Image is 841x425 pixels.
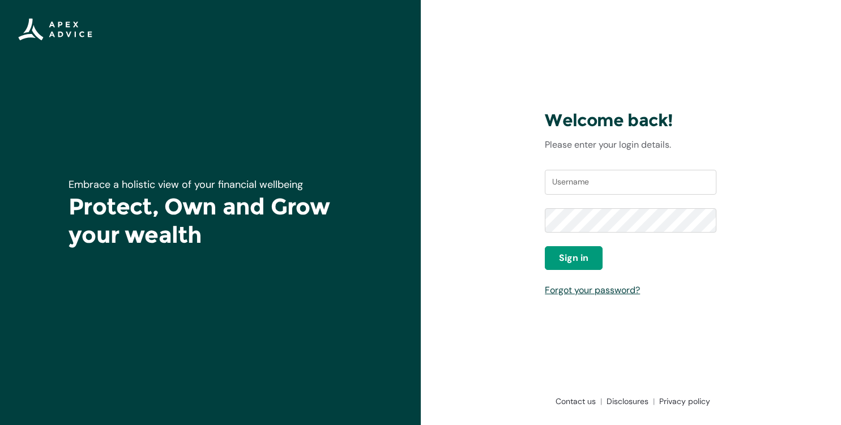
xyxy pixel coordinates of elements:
a: Privacy policy [655,396,710,407]
img: Apex Advice Group [18,18,92,41]
a: Forgot your password? [545,284,640,296]
input: Username [545,170,716,195]
button: Sign in [545,246,603,270]
span: Sign in [559,251,588,265]
a: Disclosures [602,396,655,407]
h1: Protect, Own and Grow your wealth [69,192,352,249]
a: Contact us [551,396,602,407]
h3: Welcome back! [545,110,716,131]
span: Embrace a holistic view of your financial wellbeing [69,178,303,191]
p: Please enter your login details. [545,138,716,152]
